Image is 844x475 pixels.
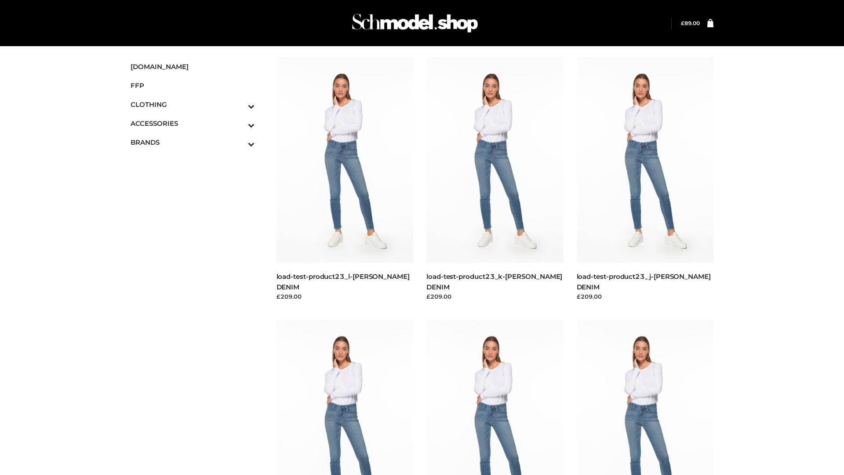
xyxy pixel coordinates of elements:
span: FFP [131,80,255,91]
a: FFP [131,76,255,95]
div: £209.00 [426,292,564,301]
span: [DOMAIN_NAME] [131,62,255,72]
a: CLOTHINGToggle Submenu [131,95,255,114]
a: [DOMAIN_NAME] [131,57,255,76]
span: CLOTHING [131,99,255,110]
span: ACCESSORIES [131,118,255,128]
a: load-test-product23_l-[PERSON_NAME] DENIM [276,272,410,291]
a: £89.00 [681,20,700,26]
button: Toggle Submenu [224,114,255,133]
a: load-test-product23_j-[PERSON_NAME] DENIM [577,272,711,291]
span: BRANDS [131,137,255,147]
span: £ [681,20,684,26]
button: Toggle Submenu [224,95,255,114]
div: £209.00 [276,292,414,301]
a: BRANDSToggle Submenu [131,133,255,152]
div: £209.00 [577,292,714,301]
button: Toggle Submenu [224,133,255,152]
img: Schmodel Admin 964 [349,6,481,40]
bdi: 89.00 [681,20,700,26]
a: load-test-product23_k-[PERSON_NAME] DENIM [426,272,562,291]
a: ACCESSORIESToggle Submenu [131,114,255,133]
